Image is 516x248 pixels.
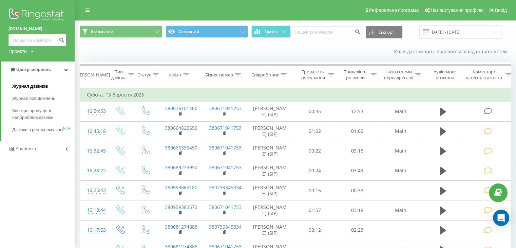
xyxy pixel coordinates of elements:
[493,210,509,226] div: Open Intercom Messenger
[336,200,379,220] td: 03:18
[205,72,233,78] div: Бізнес номер
[165,105,197,111] a: 380676101400
[8,25,66,32] a: [DOMAIN_NAME]
[8,34,66,46] input: Пошук за номером
[300,69,326,81] div: Тривалість очікування
[384,69,413,81] div: Назва схеми переадресації
[12,95,55,102] span: Журнал повідомлень
[209,184,242,191] a: 380739345334
[76,72,110,78] div: [PERSON_NAME]
[246,141,294,161] td: [PERSON_NAME] (SIP)
[87,203,100,217] div: 16:18:44
[246,161,294,180] td: [PERSON_NAME] (SIP)
[209,204,242,210] a: 380671041753
[12,124,75,136] a: Дзвінки в реальному часіNEW
[209,164,242,171] a: 380671041753
[251,72,279,78] div: Співробітник
[294,121,336,141] td: 01:02
[165,125,197,131] a: 380664822656
[246,200,294,220] td: [PERSON_NAME] (SIP)
[336,220,379,240] td: 02:23
[169,72,181,78] div: Клієнт
[8,48,27,55] div: Проекти
[294,161,336,180] td: 00:24
[16,146,36,151] span: Аналiтика
[12,80,75,92] a: Журнал дзвінків
[165,224,197,230] a: 380681274888
[294,141,336,161] td: 00:22
[394,48,511,55] a: Коли дані можуть відрізнятися вiд інших систем
[87,125,100,138] div: 16:45:18
[265,29,278,34] span: Графік
[495,7,507,13] span: Вихід
[165,164,197,171] a: 380689233950
[12,92,75,105] a: Журнал повідомлень
[12,107,71,121] span: Звіт про пропущені необроблені дзвінки
[80,88,514,102] td: Субота, 13 Вересня 2025
[246,102,294,121] td: [PERSON_NAME] (SIP)
[165,184,197,191] a: 380999865181
[87,144,100,158] div: 16:32:45
[87,164,100,177] div: 16:28:22
[464,69,504,81] div: Коментар/категорія дзвінка
[111,69,127,81] div: Тип дзвінка
[294,181,336,200] td: 00:15
[165,204,197,210] a: 380959382572
[379,141,423,161] td: Main
[246,220,294,240] td: [PERSON_NAME] (SIP)
[12,126,63,133] span: Дзвінки в реальному часі
[8,7,66,24] img: Ringostat logo
[369,7,419,13] span: Реферальна програма
[1,61,75,78] a: Центр звернень
[294,200,336,220] td: 01:57
[80,25,162,38] button: Всі дзвінки
[91,29,113,34] span: Всі дзвінки
[336,102,379,121] td: 12:53
[166,25,248,38] button: Основний
[137,72,151,78] div: Статус
[336,121,379,141] td: 01:02
[290,26,362,38] input: Пошук за номером
[87,105,100,118] div: 16:54:53
[87,184,100,197] div: 16:25:43
[209,105,242,111] a: 380671041753
[12,105,75,124] a: Звіт про пропущені необроблені дзвінки
[12,83,48,90] span: Журнал дзвінків
[165,144,197,151] a: 380666336450
[16,67,51,72] span: Центр звернень
[431,7,483,13] span: Налаштування профілю
[209,144,242,151] a: 380671041753
[246,121,294,141] td: [PERSON_NAME] (SIP)
[379,121,423,141] td: Main
[294,220,336,240] td: 00:12
[336,141,379,161] td: 03:15
[379,161,423,180] td: Main
[209,125,242,131] a: 380671041753
[294,102,336,121] td: 00:35
[251,25,290,38] button: Графік
[428,69,461,81] div: Аудіозапис розмови
[209,224,242,230] a: 380739345334
[336,181,379,200] td: 00:33
[342,69,369,81] div: Тривалість розмови
[366,26,402,38] button: Експорт
[246,181,294,200] td: [PERSON_NAME] (SIP)
[336,161,379,180] td: 03:49
[87,224,100,237] div: 16:17:53
[379,200,423,220] td: Main
[379,102,423,121] td: Main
